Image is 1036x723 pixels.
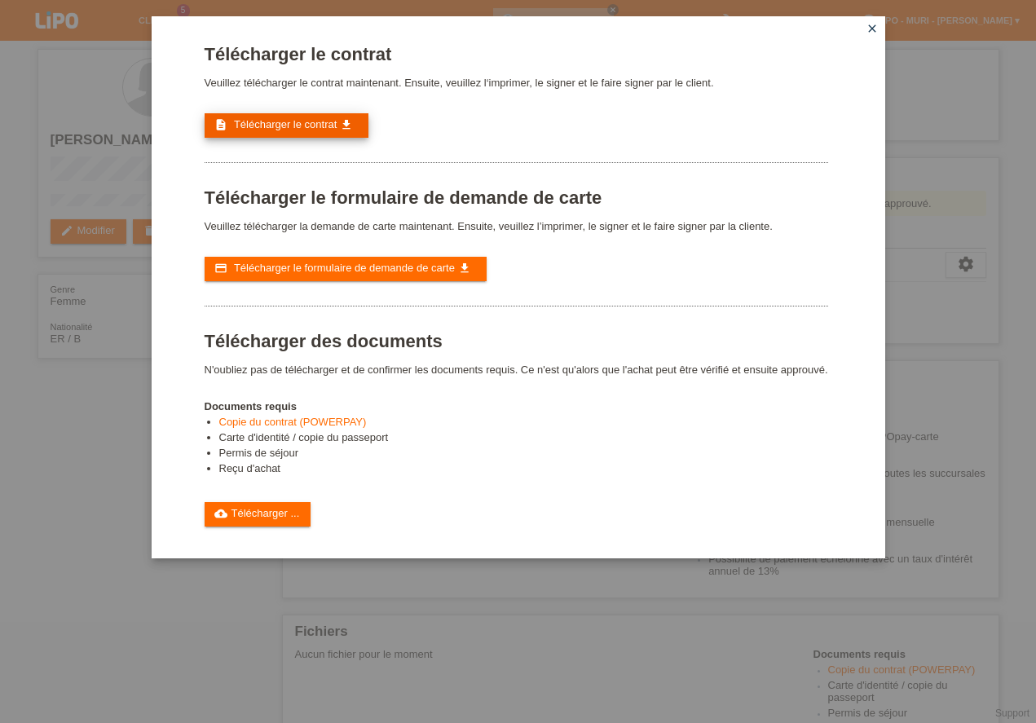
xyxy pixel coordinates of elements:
[219,416,367,428] a: Copie du contrat (POWERPAY)
[862,20,883,39] a: close
[219,447,828,462] li: Permis de séjour
[205,44,828,64] h1: Télécharger le contrat
[234,262,455,274] span: Télécharger le formulaire de demande de carte
[219,462,828,478] li: Reçu d'achat
[205,502,311,527] a: cloud_uploadTélécharger ...
[205,77,828,89] p: Veuillez télécharger le contrat maintenant. Ensuite, veuillez l‘imprimer, le signer et le faire s...
[234,118,337,130] span: Télécharger le contrat
[205,187,828,208] h1: Télécharger le formulaire de demande de carte
[205,113,368,138] a: description Télécharger le contrat get_app
[214,262,227,275] i: credit_card
[219,431,828,447] li: Carte d'identité / copie du passeport
[205,257,487,281] a: credit_card Télécharger le formulaire de demande de carte get_app
[866,22,879,35] i: close
[340,118,353,131] i: get_app
[205,364,828,376] p: N'oubliez pas de télécharger et de confirmer les documents requis. Ce n'est qu'alors que l'achat ...
[214,507,227,520] i: cloud_upload
[205,220,828,232] p: Veuillez télécharger la demande de carte maintenant. Ensuite, veuillez l’imprimer, le signer et l...
[214,118,227,131] i: description
[458,262,471,275] i: get_app
[205,400,828,412] h4: Documents requis
[205,331,828,351] h1: Télécharger des documents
